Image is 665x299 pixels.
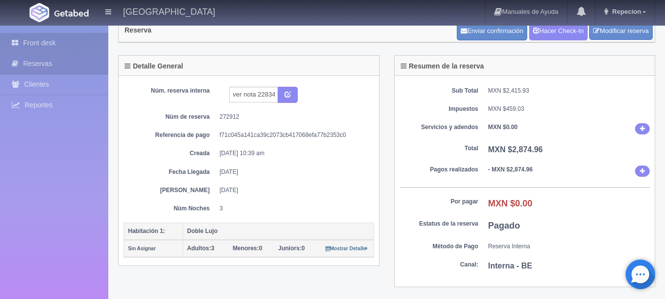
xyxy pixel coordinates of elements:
[325,245,368,252] a: Mostrar Detalle
[131,131,210,139] dt: Referencia de pago
[488,166,533,173] b: - MXN $2,874.96
[400,242,478,251] dt: Método de Pago
[128,228,165,234] b: Habitación 1:
[529,22,588,40] a: Hacer Check-In
[131,168,210,176] dt: Fecha Llegada
[54,9,89,17] img: Getabed
[400,144,478,153] dt: Total
[488,87,650,95] dd: MXN $2,415.93
[457,22,527,40] button: Enviar confirmación
[488,242,650,251] dd: Reserva Interna
[131,87,210,95] dt: Núm. reserva interna
[131,113,210,121] dt: Núm de reserva
[220,113,367,121] dd: 272912
[400,87,478,95] dt: Sub Total
[220,149,367,158] dd: [DATE] 10:39 am
[183,223,374,240] th: Doble Lujo
[125,63,183,70] h4: Detalle General
[30,3,49,22] img: Getabed
[123,5,215,17] h4: [GEOGRAPHIC_DATA]
[400,261,478,269] dt: Canal:
[400,220,478,228] dt: Estatus de la reserva
[220,168,367,176] dd: [DATE]
[131,149,210,158] dt: Creada
[131,186,210,195] dt: [PERSON_NAME]
[220,186,367,195] dd: [DATE]
[220,131,367,139] dd: f71c045a141ca39c2073cb417068efa77b2353c0
[488,105,650,113] dd: MXN $459.03
[131,204,210,213] dt: Núm Noches
[610,8,641,15] span: Repecion
[187,245,211,252] strong: Adultos:
[488,221,520,231] b: Pagado
[488,262,533,270] b: Interna - BE
[488,124,518,131] b: MXN $0.00
[220,204,367,213] dd: 3
[233,245,259,252] strong: Menores:
[400,198,478,206] dt: Por pagar
[128,246,156,251] small: Sin Asignar
[488,145,543,154] b: MXN $2,874.96
[401,63,484,70] h4: Resumen de la reserva
[278,245,305,252] span: 0
[400,123,478,132] dt: Servicios y adendos
[400,105,478,113] dt: Impuestos
[187,245,214,252] span: 3
[233,245,262,252] span: 0
[400,166,478,174] dt: Pagos realizados
[589,22,653,40] a: Modificar reserva
[125,27,152,34] h4: Reserva
[488,199,533,208] b: MXN $0.00
[278,245,301,252] strong: Juniors:
[325,246,368,251] small: Mostrar Detalle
